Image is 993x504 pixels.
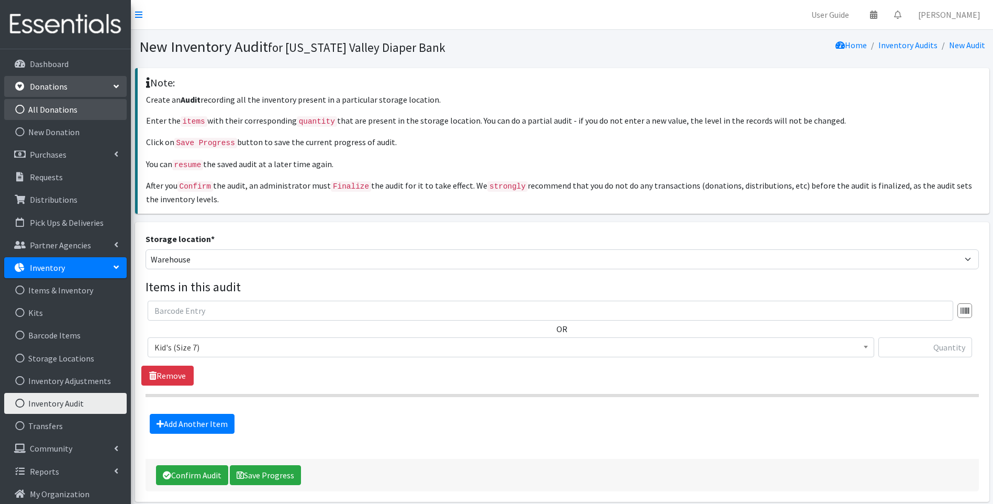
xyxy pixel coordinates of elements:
[4,415,127,436] a: Transfers
[4,99,127,120] a: All Donations
[211,234,215,244] abbr: required
[30,466,59,477] p: Reports
[268,40,445,55] small: for [US_STATE] Valley Diaper Bank
[4,235,127,256] a: Partner Agencies
[878,337,972,357] input: Quantity
[331,181,371,192] em: Finalize
[4,212,127,233] a: Pick Ups & Deliveries
[146,233,215,245] label: Storage location
[487,181,528,192] em: strongly
[4,167,127,188] a: Requests
[4,144,127,165] a: Purchases
[146,179,981,205] p: After you the audit, an administrator must the audit for it to take effect. We recommend that you...
[174,138,237,148] em: Save Progress
[181,116,207,127] em: items
[30,81,68,92] p: Donations
[172,160,204,170] em: resume
[30,489,90,499] p: My Organization
[4,257,127,278] a: Inventory
[4,393,127,414] a: Inventory Audit
[146,76,981,89] h5: Note:
[30,240,91,250] p: Partner Agencies
[803,4,857,25] a: User Guide
[4,438,127,459] a: Community
[4,76,127,97] a: Donations
[4,53,127,74] a: Dashboard
[146,93,981,106] p: Create an recording all the inventory present in a particular storage location.
[30,194,77,205] p: Distributions
[139,38,559,56] h1: New Inventory Audit
[141,366,194,386] a: Remove
[230,465,301,485] button: Save Progress
[878,40,938,50] a: Inventory Audits
[4,325,127,346] a: Barcode Items
[556,323,567,335] label: OR
[146,114,981,128] p: Enter the with their corresponding that are present in the storage location. You can do a partial...
[30,149,66,160] p: Purchases
[4,280,127,301] a: Items & Inventory
[4,461,127,482] a: Reports
[150,414,235,434] a: Add Another Item
[297,116,337,127] em: quantity
[30,443,72,454] p: Community
[949,40,985,50] a: New Audit
[146,136,981,149] p: Click on button to save the current progress of audit.
[4,189,127,210] a: Distributions
[148,337,874,357] span: Kid's (Size 7)
[30,217,104,228] p: Pick Ups & Deliveries
[4,348,127,369] a: Storage Locations
[146,278,979,297] legend: Items in this audit
[30,172,63,182] p: Requests
[4,7,127,42] img: HumanEssentials
[177,181,213,192] em: Confirm
[154,340,867,355] span: Kid's (Size 7)
[910,4,989,25] a: [PERSON_NAME]
[148,301,953,321] input: Barcode Entry
[835,40,867,50] a: Home
[156,465,228,485] button: Confirm Audit
[4,370,127,391] a: Inventory Adjustments
[30,262,65,273] p: Inventory
[4,302,127,323] a: Kits
[30,59,69,69] p: Dashboard
[146,158,981,171] p: You can the saved audit at a later time again.
[4,122,127,143] a: New Donation
[181,94,200,105] strong: Audit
